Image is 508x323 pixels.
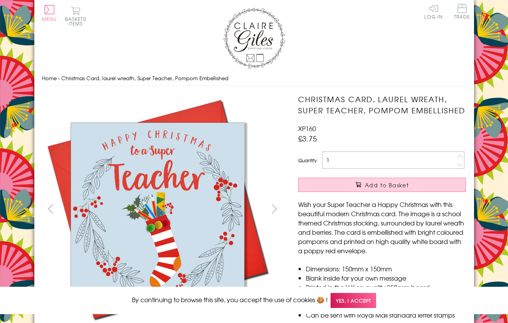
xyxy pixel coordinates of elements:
a: Home [42,74,57,82]
li: Blank inside for your own message [306,273,466,283]
span: Trade [454,4,470,19]
a: Log In [424,4,443,19]
li: Printed in the U.K on quality 350gsm board [306,283,466,292]
h1: Christmas Card, laurel wreath, Super Teacher, Pompom Embellished [298,94,466,116]
span: 0 items [69,15,86,27]
span: Christmas Card, laurel wreath, Super Teacher, Pompom Embellished [61,74,228,82]
button: next [265,200,283,217]
span: XP160 [298,124,316,133]
li: Can be sent with Royal Mail standard letter stamps [306,310,466,320]
span: Menu [42,15,57,22]
label: Quantity [298,157,317,164]
span: Add to Basket [365,181,409,189]
span: £3.75 [298,133,317,144]
button: Add to Basket [298,178,466,192]
button: prev [42,200,59,217]
span: › [58,74,60,82]
nav: breadcrumbs [42,71,466,86]
p: Wish your Super Teacher a Happy Christmas with this beautiful modern Christmas card. The image is... [298,200,466,255]
button: Basket0 items [65,6,86,26]
img: Claire Giles Greetings Cards [223,8,285,69]
a: Trade [454,4,470,20]
button: Menu [42,5,57,21]
li: Dimensions: 150mm x 150mm [306,264,466,273]
span: Yes, I accept [331,293,376,308]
